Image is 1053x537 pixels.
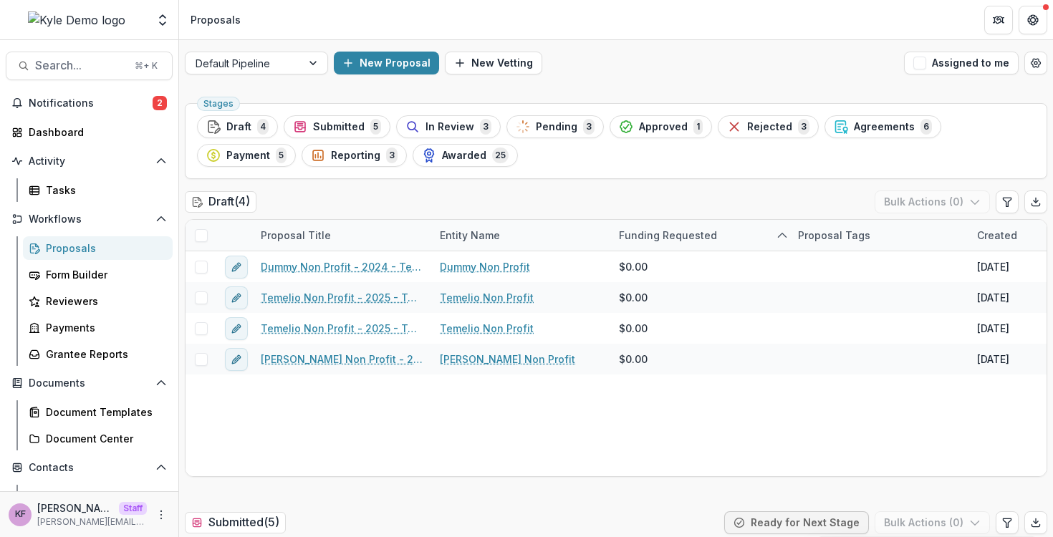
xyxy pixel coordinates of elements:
[440,352,575,367] a: [PERSON_NAME] Non Profit
[789,220,968,251] div: Proposal Tags
[276,147,287,163] span: 5
[824,115,941,138] button: Agreements6
[29,155,150,168] span: Activity
[46,320,161,335] div: Payments
[331,150,380,162] span: Reporting
[46,267,161,282] div: Form Builder
[302,144,407,167] button: Reporting3
[46,431,161,446] div: Document Center
[370,119,381,135] span: 5
[29,125,161,140] div: Dashboard
[23,342,173,366] a: Grantee Reports
[28,11,125,29] img: Kyle Demo logo
[977,321,1009,336] div: [DATE]
[6,120,173,144] a: Dashboard
[46,347,161,362] div: Grantee Reports
[798,119,809,135] span: 3
[29,97,153,110] span: Notifications
[440,259,530,274] a: Dummy Non Profit
[225,286,248,309] button: edit
[639,121,688,133] span: Approved
[718,115,819,138] button: Rejected3
[185,9,246,30] nav: breadcrumb
[1019,6,1047,34] button: Get Help
[29,377,150,390] span: Documents
[153,96,167,110] span: 2
[225,317,248,340] button: edit
[619,321,648,336] span: $0.00
[536,121,577,133] span: Pending
[904,52,1019,74] button: Assigned to me
[257,119,269,135] span: 4
[977,352,1009,367] div: [DATE]
[6,52,173,80] button: Search...
[46,489,161,504] div: Grantees
[875,511,990,534] button: Bulk Actions (0)
[610,228,726,243] div: Funding Requested
[119,502,147,515] p: Staff
[875,190,990,213] button: Bulk Actions (0)
[619,352,648,367] span: $0.00
[776,230,788,241] svg: sorted ascending
[261,290,423,305] a: Temelio Non Profit - 2025 - Temelio General [PERSON_NAME]
[226,150,270,162] span: Payment
[46,241,161,256] div: Proposals
[261,352,423,367] a: [PERSON_NAME] Non Profit - 2024 - Temelio General [PERSON_NAME]
[724,511,869,534] button: Ready for Next Stage
[789,228,879,243] div: Proposal Tags
[506,115,604,138] button: Pending3
[23,289,173,313] a: Reviewers
[23,236,173,260] a: Proposals
[431,228,509,243] div: Entity Name
[610,115,712,138] button: Approved1
[854,121,915,133] span: Agreements
[386,147,398,163] span: 3
[431,220,610,251] div: Entity Name
[23,400,173,424] a: Document Templates
[284,115,390,138] button: Submitted5
[29,462,150,474] span: Contacts
[693,119,703,135] span: 1
[610,220,789,251] div: Funding Requested
[261,259,423,274] a: Dummy Non Profit - 2024 - Temelio General [PERSON_NAME]
[46,294,161,309] div: Reviewers
[37,500,113,516] p: [PERSON_NAME]
[23,485,173,508] a: Grantees
[440,290,534,305] a: Temelio Non Profit
[334,52,439,74] button: New Proposal
[313,121,365,133] span: Submitted
[445,52,542,74] button: New Vetting
[203,99,234,109] span: Stages
[153,6,173,34] button: Open entity switcher
[747,121,792,133] span: Rejected
[996,511,1019,534] button: Edit table settings
[619,259,648,274] span: $0.00
[185,191,256,212] h2: Draft ( 4 )
[1024,190,1047,213] button: Export table data
[191,12,241,27] div: Proposals
[492,147,509,163] span: 25
[23,427,173,450] a: Document Center
[23,263,173,286] a: Form Builder
[1024,511,1047,534] button: Export table data
[185,512,286,533] h2: Submitted ( 5 )
[920,119,932,135] span: 6
[197,115,278,138] button: Draft4
[153,506,170,523] button: More
[6,150,173,173] button: Open Activity
[197,144,296,167] button: Payment5
[37,516,147,528] p: [PERSON_NAME][EMAIL_ADDRESS][DOMAIN_NAME]
[977,290,1009,305] div: [DATE]
[252,228,340,243] div: Proposal Title
[46,183,161,198] div: Tasks
[23,316,173,339] a: Payments
[35,59,126,72] span: Search...
[252,220,431,251] div: Proposal Title
[996,190,1019,213] button: Edit table settings
[6,92,173,115] button: Notifications2
[6,372,173,395] button: Open Documents
[6,208,173,231] button: Open Workflows
[15,510,26,519] div: Kyle Ford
